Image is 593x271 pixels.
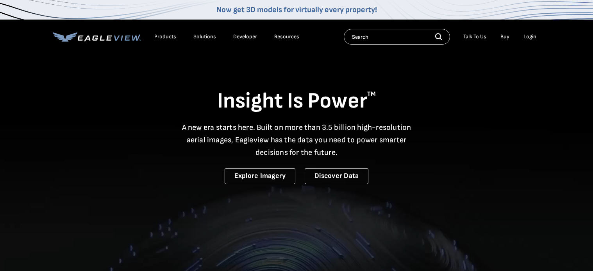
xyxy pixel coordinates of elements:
div: Login [523,33,536,40]
input: Search [344,29,450,45]
a: Discover Data [305,168,368,184]
div: Resources [274,33,299,40]
a: Now get 3D models for virtually every property! [216,5,377,14]
div: Products [154,33,176,40]
h1: Insight Is Power [53,88,540,115]
div: Talk To Us [463,33,486,40]
sup: TM [367,90,376,98]
div: Solutions [193,33,216,40]
p: A new era starts here. Built on more than 3.5 billion high-resolution aerial images, Eagleview ha... [177,121,416,159]
a: Developer [233,33,257,40]
a: Buy [500,33,509,40]
a: Explore Imagery [225,168,296,184]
